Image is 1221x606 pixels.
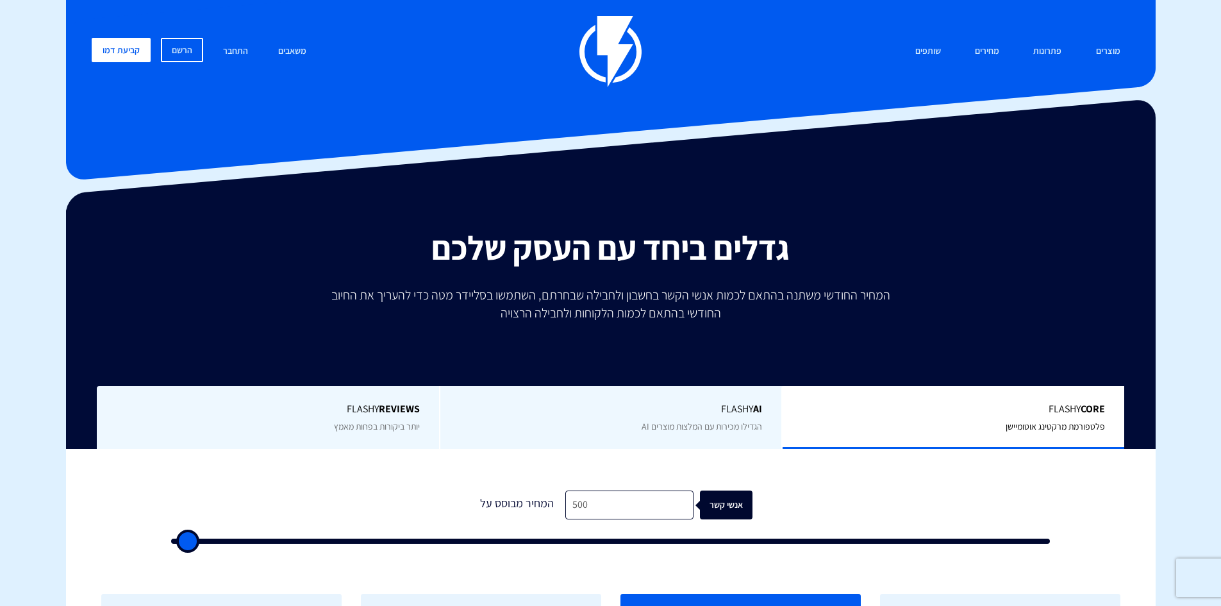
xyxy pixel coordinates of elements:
a: מחירים [965,38,1009,65]
b: AI [753,402,762,416]
h2: גדלים ביחד עם העסק שלכם [76,230,1146,266]
div: אנשי קשר [706,491,759,519]
a: מוצרים [1086,38,1130,65]
a: התחבר [213,38,258,65]
span: Flashy [116,402,420,417]
span: Flashy [802,402,1105,417]
span: Flashy [460,402,763,417]
p: המחיר החודשי משתנה בהתאם לכמות אנשי הקשר בחשבון ולחבילה שבחרתם, השתמשו בסליידר מטה כדי להעריך את ... [322,286,899,322]
span: יותר ביקורות בפחות מאמץ [334,421,420,432]
div: המחיר מבוסס על [469,491,565,519]
a: הרשם [161,38,203,62]
a: פתרונות [1024,38,1071,65]
b: REVIEWS [379,402,420,416]
a: קביעת דמו [92,38,151,62]
span: הגדילו מכירות עם המלצות מוצרים AI [642,421,762,432]
span: פלטפורמת מרקטינג אוטומיישן [1006,421,1105,432]
a: שותפים [906,38,951,65]
b: Core [1081,402,1105,416]
a: משאבים [269,38,316,65]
